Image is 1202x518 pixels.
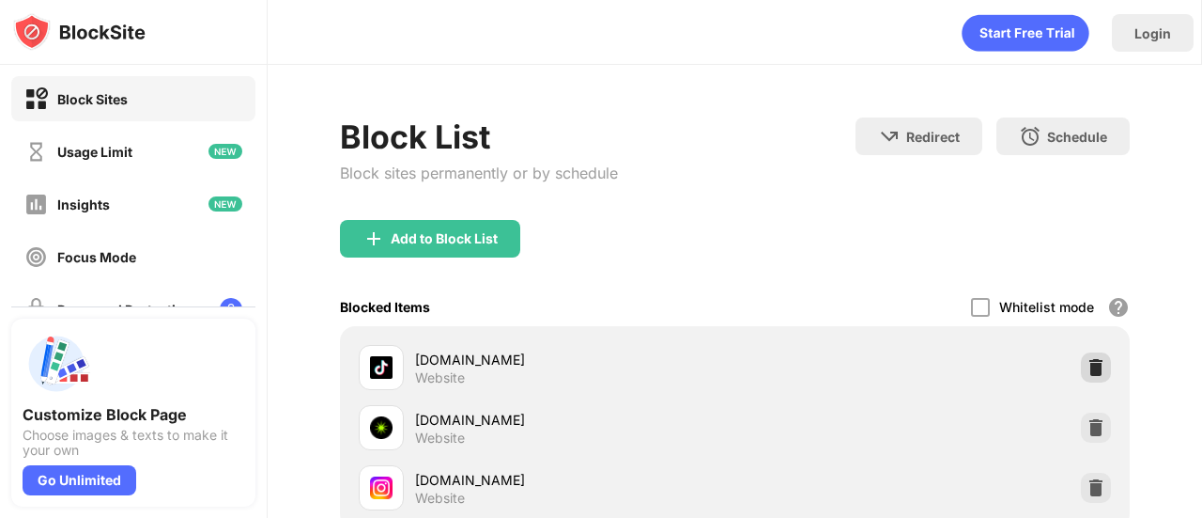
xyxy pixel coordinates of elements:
[13,13,146,51] img: logo-blocksite.svg
[57,144,132,160] div: Usage Limit
[220,298,242,321] img: lock-menu.svg
[23,465,136,495] div: Go Unlimited
[23,405,244,424] div: Customize Block Page
[340,299,430,315] div: Blocked Items
[57,249,136,265] div: Focus Mode
[370,477,393,499] img: favicons
[415,430,465,447] div: Website
[962,14,1089,52] div: animation
[999,299,1094,315] div: Whitelist mode
[57,196,110,212] div: Insights
[24,193,48,216] img: insights-off.svg
[415,350,735,369] div: [DOMAIN_NAME]
[24,245,48,269] img: focus-off.svg
[340,118,618,156] div: Block List
[208,144,242,159] img: new-icon.svg
[415,369,465,386] div: Website
[208,196,242,212] img: new-icon.svg
[57,91,128,107] div: Block Sites
[23,330,90,398] img: push-custom-page.svg
[57,302,193,318] div: Password Protection
[415,410,735,430] div: [DOMAIN_NAME]
[24,87,48,111] img: block-on.svg
[24,140,48,164] img: time-usage-off.svg
[415,470,735,490] div: [DOMAIN_NAME]
[24,298,48,322] img: password-protection-off.svg
[340,164,618,182] div: Block sites permanently or by schedule
[23,428,244,458] div: Choose images & texts to make it your own
[906,129,960,145] div: Redirect
[391,231,498,246] div: Add to Block List
[1047,129,1107,145] div: Schedule
[370,356,393,379] img: favicons
[415,490,465,507] div: Website
[370,416,393,439] img: favicons
[1134,25,1171,41] div: Login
